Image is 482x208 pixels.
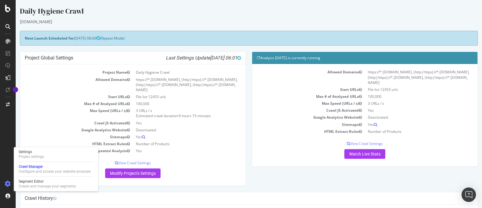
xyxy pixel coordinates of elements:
[241,114,349,121] td: Google Analytics Website
[9,76,117,93] td: Allowed Domains
[9,93,117,100] td: Start URLs
[163,113,195,118] span: 9 hours 15 minutes
[241,107,349,114] td: Crawl JS Activated
[241,86,349,93] td: Start URLs
[241,55,457,61] h4: Analysis [DATE] is currently running
[19,169,91,174] div: Configure and access your website analyses
[16,164,96,174] a: Crawl ManagerConfigure and access your website analyses
[349,107,457,114] td: Yes
[117,140,225,147] td: Number of Products
[329,149,370,159] a: Watch Live Stats
[117,120,225,126] td: Yes
[349,121,457,128] td: Yes
[59,36,84,41] span: [DATE] 06:00
[241,93,349,100] td: Max # of Analysed URLs
[4,6,462,19] div: Daily Hygiene Crawl
[241,100,349,107] td: Max Speed (URLs / s)
[117,76,225,93] td: https://*.[DOMAIN_NAME], (http|https)://*.[DOMAIN_NAME], (http|https)://*.[DOMAIN_NAME], (http|ht...
[19,164,91,169] div: Crawl Manager
[349,100,457,107] td: 3 URLs / s
[19,179,76,184] div: Segment Editor
[9,140,117,147] td: HTML Extract Rules
[9,120,117,126] td: Crawl JS Activated
[4,31,462,46] div: (Repeat Mode)
[9,133,117,140] td: Sitemaps
[117,93,225,100] td: File list 12453 urls
[19,154,44,159] div: Project settings
[19,149,44,154] div: Settings
[9,107,117,119] td: Max Speed (URLs / s)
[349,114,457,121] td: Deactivated
[241,141,457,146] p: View Crawl Settings
[349,128,457,135] td: Number of Products
[4,19,462,25] div: [DOMAIN_NAME]
[9,69,117,76] td: Project Name
[9,195,457,201] h4: Crawl History
[9,36,59,41] strong: Next Launch Scheduled for:
[16,149,96,160] a: SettingsProject settings
[19,184,76,189] div: Create and manage your segments
[89,168,145,178] a: Modify Project's Settings
[349,93,457,100] td: 100,000
[9,126,117,133] td: Google Analytics Website
[241,69,349,86] td: Allowed Domains
[117,100,225,107] td: 100,000
[13,87,18,92] div: Tooltip anchor
[117,133,225,140] td: Yes
[117,69,225,76] td: Daily Hygiene Crawl
[117,147,225,154] td: Yes
[16,178,96,189] a: Segment EditorCreate and manage your segments
[194,55,225,61] span: [DATE] 06:01
[9,147,117,154] td: Repeated Analysis
[9,100,117,107] td: Max # of Analysed URLs
[9,55,225,61] h4: Project Global Settings
[349,69,457,86] td: https://*.[DOMAIN_NAME], (http|https)://*.[DOMAIN_NAME], (http|https)://*.[DOMAIN_NAME], (http|ht...
[117,107,225,119] td: 3 URLs / s Estimated crawl duration:
[117,126,225,133] td: Deactivated
[150,55,225,61] i: Last Settings Update
[462,187,476,202] div: Open Intercom Messenger
[241,121,349,128] td: Sitemaps
[9,160,225,165] p: View Crawl Settings
[349,86,457,93] td: File list 12453 urls
[241,128,349,135] td: HTML Extract Rules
